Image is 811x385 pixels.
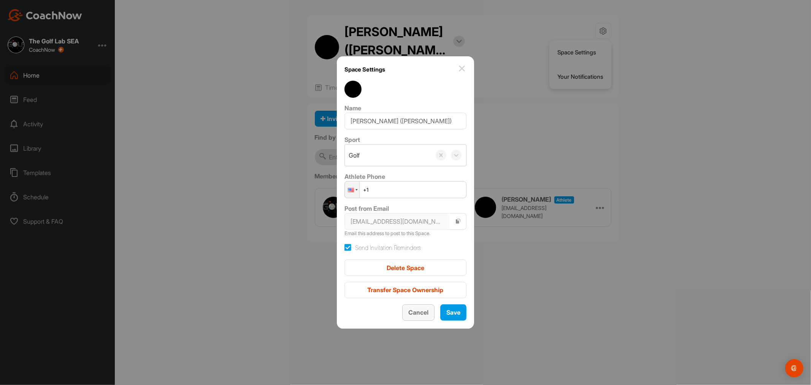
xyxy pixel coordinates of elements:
[344,64,385,75] h1: Space Settings
[344,173,385,180] label: Athlete Phone
[387,264,424,272] span: Delete Space
[344,259,467,276] button: Delete Space
[446,309,460,316] span: Save
[344,230,467,237] p: Email this address to post to this Space.
[440,304,467,321] button: Save
[785,359,803,377] div: Open Intercom Messenger
[408,309,429,316] span: Cancel
[368,286,444,294] span: Transfer Space Ownership
[344,104,361,112] label: Name
[402,304,435,321] button: Cancel
[345,181,359,198] div: United States: + 1
[344,181,467,198] input: 1 (702) 123-4567
[344,243,421,252] label: Send Invitation Reminders
[457,64,467,73] img: close
[344,81,362,98] img: team
[349,151,360,160] div: Golf
[344,205,389,212] label: Post from Email
[344,282,467,298] button: Transfer Space Ownership
[344,136,360,143] label: Sport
